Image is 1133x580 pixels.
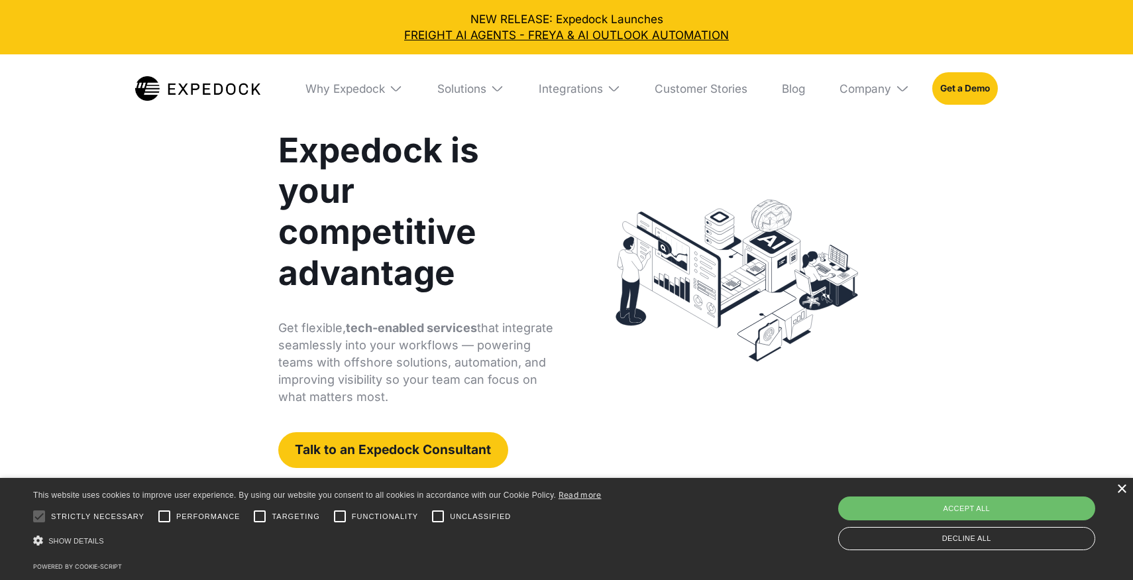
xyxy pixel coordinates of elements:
a: FREIGHT AI AGENTS - FREYA & AI OUTLOOK AUTOMATION [11,27,1122,43]
span: Functionality [352,511,418,522]
div: Decline all [838,527,1096,550]
div: Why Expedock [294,54,415,123]
div: Accept all [838,496,1096,520]
span: Show details [48,537,104,545]
span: Strictly necessary [51,511,144,522]
div: Solutions [437,82,486,95]
div: Company [828,54,921,123]
div: Integrations [539,82,603,95]
div: Why Expedock [305,82,385,95]
div: Company [839,82,891,95]
span: Unclassified [450,511,511,522]
span: Performance [176,511,241,522]
a: Blog [771,54,817,123]
div: Integrations [527,54,632,123]
iframe: Chat Widget [1067,516,1133,580]
a: Powered by cookie-script [33,563,122,570]
div: NEW RELEASE: Expedock Launches [11,11,1122,43]
strong: tech-enabled services [346,321,477,335]
span: Targeting [272,511,319,522]
h1: Expedock is your competitive advantage [278,130,555,294]
div: Show details [33,532,602,551]
a: Get a Demo [932,72,998,105]
a: Customer Stories [643,54,759,123]
span: This website uses cookies to improve user experience. By using our website you consent to all coo... [33,491,556,500]
a: Read more [559,490,602,500]
div: Close [1116,485,1126,494]
a: Talk to an Expedock Consultant [278,432,508,468]
div: Solutions [426,54,516,123]
p: Get flexible, that integrate seamlessly into your workflows — powering teams with offshore soluti... [278,319,555,406]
